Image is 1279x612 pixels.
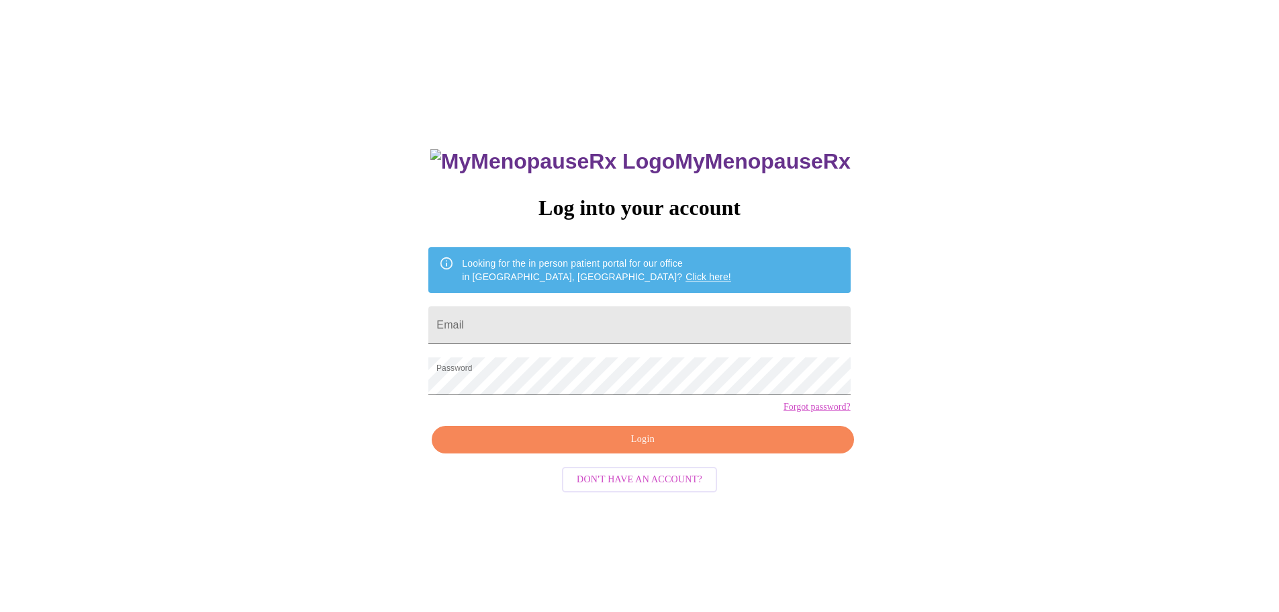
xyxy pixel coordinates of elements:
[685,271,731,282] a: Click here!
[562,467,717,493] button: Don't have an account?
[784,402,851,412] a: Forgot password?
[430,149,851,174] h3: MyMenopauseRx
[577,472,702,488] span: Don't have an account?
[462,251,731,289] div: Looking for the in person patient portal for our office in [GEOGRAPHIC_DATA], [GEOGRAPHIC_DATA]?
[430,149,675,174] img: MyMenopauseRx Logo
[559,473,720,484] a: Don't have an account?
[428,195,850,220] h3: Log into your account
[447,431,838,448] span: Login
[432,426,853,453] button: Login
